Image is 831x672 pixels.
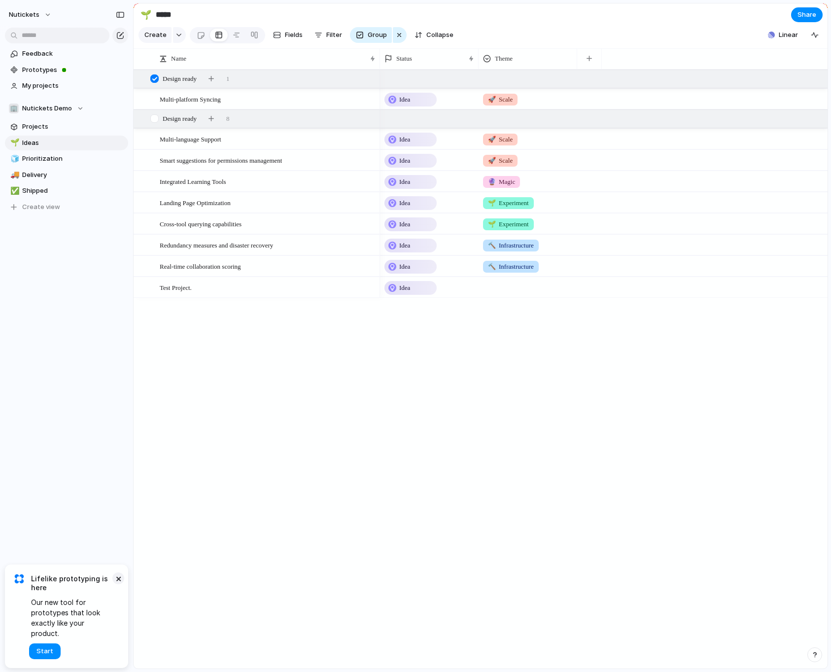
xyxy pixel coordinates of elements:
span: 1 [226,74,230,84]
span: 🌱 [488,199,496,207]
a: Projects [5,119,128,134]
button: 🏢Nutickets Demo [5,101,128,116]
a: ✅Shipped [5,183,128,198]
span: 🚀 [488,157,496,164]
span: My projects [22,81,125,91]
div: 🌱 [10,137,17,148]
button: 🌱 [138,7,154,23]
span: Scale [488,95,513,105]
button: 🌱 [9,138,19,148]
span: Nutickets Demo [22,104,72,113]
span: Create view [22,202,60,212]
div: 🧊 [10,153,17,165]
span: Idea [399,177,410,187]
span: Create [144,30,167,40]
span: 🔮 [488,178,496,185]
button: Dismiss [112,572,124,584]
div: 🏢 [9,104,19,113]
span: Prioritization [22,154,125,164]
span: Fields [285,30,303,40]
button: Fields [269,27,307,43]
span: 🚀 [488,136,496,143]
span: Idea [399,262,410,272]
span: Redundancy measures and disaster recovery [160,239,273,250]
span: Design ready [163,74,201,84]
span: Multi-language Support [160,133,221,144]
button: Group [350,27,392,43]
span: Magic [488,177,515,187]
span: Idea [399,283,410,293]
div: ✅ [10,185,17,197]
span: Test Project. [160,282,192,293]
button: 🧊 [9,154,19,164]
span: Landing Page Optimization [160,197,231,208]
a: 🌱Ideas [5,136,128,150]
span: Experiment [488,219,529,229]
span: Status [396,54,412,64]
span: Infrastructure [488,262,534,272]
span: Linear [779,30,798,40]
span: Lifelike prototyping is here [31,574,113,592]
span: Delivery [22,170,125,180]
span: Theme [495,54,513,64]
span: 8 [226,114,230,124]
span: Prototypes [22,65,125,75]
span: Name [171,54,186,64]
button: Share [791,7,823,22]
span: 🔨 [488,242,496,249]
span: 🌱 [488,220,496,228]
span: Design ready [163,114,201,124]
div: 🌱 [140,8,151,21]
button: Linear [764,28,802,42]
span: Real-time collaboration scoring [160,260,241,272]
span: Start [36,646,53,656]
span: Projects [22,122,125,132]
a: 🚚Delivery [5,168,128,182]
a: Feedback [5,46,128,61]
span: 🔨 [488,263,496,270]
span: Experiment [488,198,529,208]
span: Cross-tool querying capabilities [160,218,242,229]
span: Multi-platform Syncing [160,93,221,105]
span: 🚀 [488,96,496,103]
span: Integrated Learning Tools [160,176,226,187]
a: 🧊Prioritization [5,151,128,166]
button: Filter [311,27,346,43]
a: My projects [5,78,128,93]
span: Shipped [22,186,125,196]
button: Create view [5,200,128,214]
button: 🚚 [9,170,19,180]
span: Filter [326,30,342,40]
div: 🚚 [10,169,17,180]
button: Start [29,643,61,659]
span: Share [797,10,816,20]
button: ✅ [9,186,19,196]
span: Feedback [22,49,125,59]
span: Group [368,30,387,40]
span: Our new tool for prototypes that look exactly like your product. [31,597,113,638]
span: Idea [399,156,410,166]
a: Prototypes [5,63,128,77]
span: Ideas [22,138,125,148]
span: Idea [399,198,410,208]
button: Collapse [411,27,457,43]
span: Smart suggestions for permissions management [160,154,282,166]
button: nutickets [4,7,57,23]
span: Scale [488,156,513,166]
span: Infrastructure [488,241,534,250]
span: Scale [488,135,513,144]
span: nutickets [9,10,39,20]
button: Create [138,27,172,43]
span: Idea [399,135,410,144]
span: Idea [399,241,410,250]
span: Collapse [426,30,453,40]
span: Idea [399,95,410,105]
span: Idea [399,219,410,229]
